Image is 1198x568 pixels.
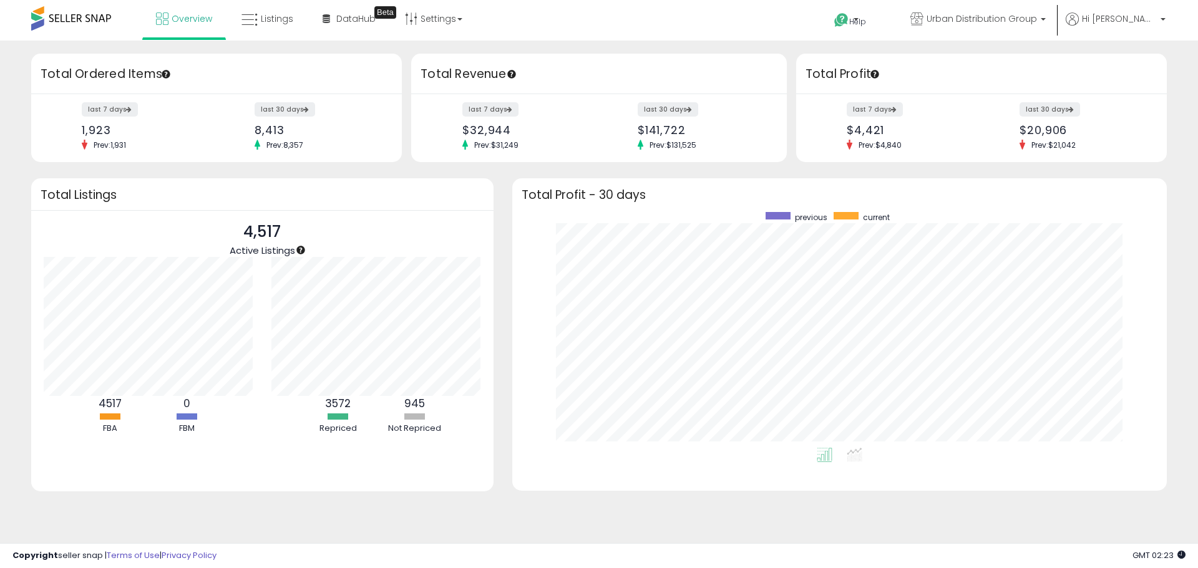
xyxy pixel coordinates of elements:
div: Not Repriced [377,423,452,435]
h3: Total Listings [41,190,484,200]
a: Privacy Policy [162,549,217,561]
label: last 7 days [82,102,138,117]
span: Hi [PERSON_NAME] [1082,12,1157,25]
h3: Total Profit - 30 days [522,190,1157,200]
span: Prev: $21,042 [1025,140,1082,150]
div: FBA [72,423,147,435]
b: 945 [404,396,425,411]
div: seller snap | | [12,550,217,562]
div: 8,413 [255,123,380,137]
div: $141,722 [638,123,765,137]
span: Prev: $4,840 [852,140,908,150]
div: 1,923 [82,123,207,137]
h3: Total Revenue [421,65,777,83]
a: Terms of Use [107,549,160,561]
div: Tooltip anchor [374,6,396,19]
span: Help [849,16,866,27]
span: Prev: $31,249 [468,140,525,150]
div: $4,421 [847,123,972,137]
div: Repriced [301,423,376,435]
h3: Total Ordered Items [41,65,392,83]
span: Overview [172,12,212,25]
div: Tooltip anchor [506,69,517,80]
b: 0 [183,396,190,411]
label: last 30 days [1020,102,1080,117]
div: Tooltip anchor [295,244,306,256]
div: Tooltip anchor [160,69,172,80]
label: last 7 days [847,102,903,117]
h3: Total Profit [806,65,1157,83]
strong: Copyright [12,549,58,561]
label: last 30 days [255,102,315,117]
div: $20,906 [1020,123,1145,137]
span: previous [795,212,827,223]
i: Get Help [834,12,849,28]
label: last 7 days [462,102,519,117]
p: 4,517 [230,220,295,244]
b: 3572 [325,396,351,411]
label: last 30 days [638,102,698,117]
span: Active Listings [230,244,295,257]
div: FBM [149,423,224,435]
span: Urban Distribution Group [927,12,1037,25]
span: Prev: $131,525 [643,140,703,150]
span: Listings [261,12,293,25]
span: DataHub [336,12,376,25]
span: Prev: 8,357 [260,140,309,150]
a: Help [824,3,890,41]
b: 4517 [99,396,122,411]
div: $32,944 [462,123,590,137]
div: Tooltip anchor [869,69,880,80]
a: Hi [PERSON_NAME] [1066,12,1166,41]
span: current [863,212,890,223]
span: 2025-09-18 02:23 GMT [1132,549,1186,561]
span: Prev: 1,931 [87,140,132,150]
